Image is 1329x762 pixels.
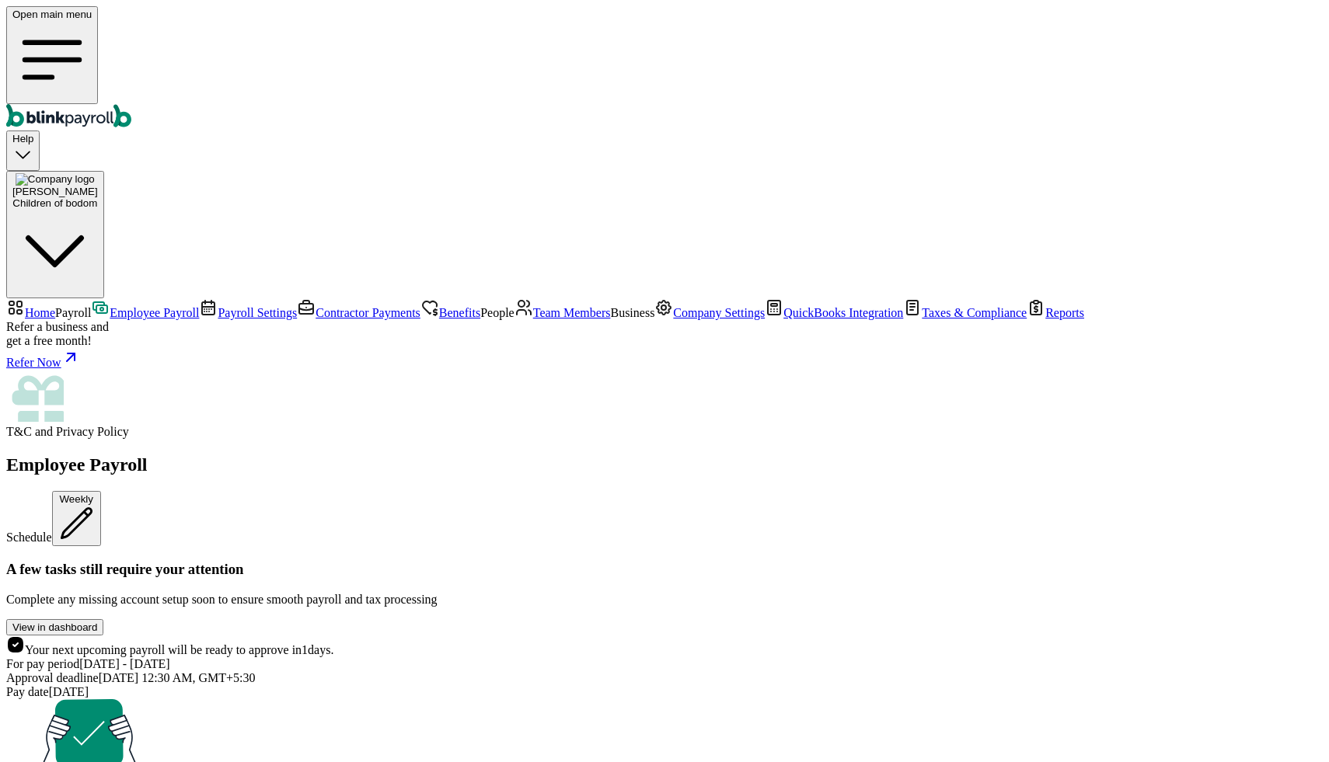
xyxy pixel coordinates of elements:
div: View in dashboard [12,621,97,633]
h2: Employee Payroll [6,454,1323,475]
a: QuickBooks Integration [765,306,903,319]
span: Contractor Payments [316,306,420,319]
a: Reports [1027,306,1084,319]
nav: Sidebar [6,298,1323,439]
span: Help [12,133,33,144]
span: [DATE] [49,685,89,698]
button: Open main menu [6,6,98,104]
span: Privacy Policy [56,425,129,438]
span: Team Members [533,306,611,319]
button: Company logo[PERSON_NAME]Children of bodom [6,171,104,299]
div: Refer a business and get a free month! [6,320,1323,348]
a: Taxes & Compliance [903,306,1027,319]
span: and [6,425,129,438]
button: View in dashboard [6,619,103,635]
span: People [480,306,515,319]
span: Benefits [439,306,480,319]
div: Children of bodom [12,197,98,209]
h3: A few tasks still require your attention [6,561,1323,578]
a: Team Members [515,306,611,319]
span: Payroll [55,306,91,319]
span: QuickBooks Integration [783,306,903,319]
span: [DATE] - [DATE] [79,657,169,670]
span: For pay period [6,657,79,670]
a: Contractor Payments [297,306,420,319]
span: Reports [1045,306,1084,319]
span: [PERSON_NAME] [12,186,98,197]
span: [DATE] 12:30 AM, GMT+5:30 [99,671,256,684]
span: Company Settings [673,306,765,319]
button: Weekly [52,491,101,546]
button: Help [6,130,40,170]
a: Payroll Settings [199,306,297,319]
span: Payroll Settings [218,306,297,319]
a: Benefits [420,306,480,319]
span: Employee Payroll [110,306,199,319]
span: Approval deadline [6,671,99,684]
span: Pay date [6,685,49,698]
span: Your next upcoming payroll will be ready to approve in 1 days. [25,643,333,656]
img: Company logo [16,173,95,186]
div: Schedule [6,491,1323,546]
a: Company Settings [654,306,765,319]
span: Open main menu [12,9,92,20]
span: Home [25,306,55,319]
a: Refer Now [6,348,1323,370]
span: Taxes & Compliance [922,306,1027,319]
a: Employee Payroll [91,306,199,319]
span: Business [610,306,654,319]
nav: Global [6,6,1323,130]
a: Home [6,306,55,319]
iframe: Chat Widget [1251,687,1329,762]
p: Complete any missing account setup soon to ensure smooth payroll and tax processing [6,593,1323,607]
span: T&C [6,425,32,438]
